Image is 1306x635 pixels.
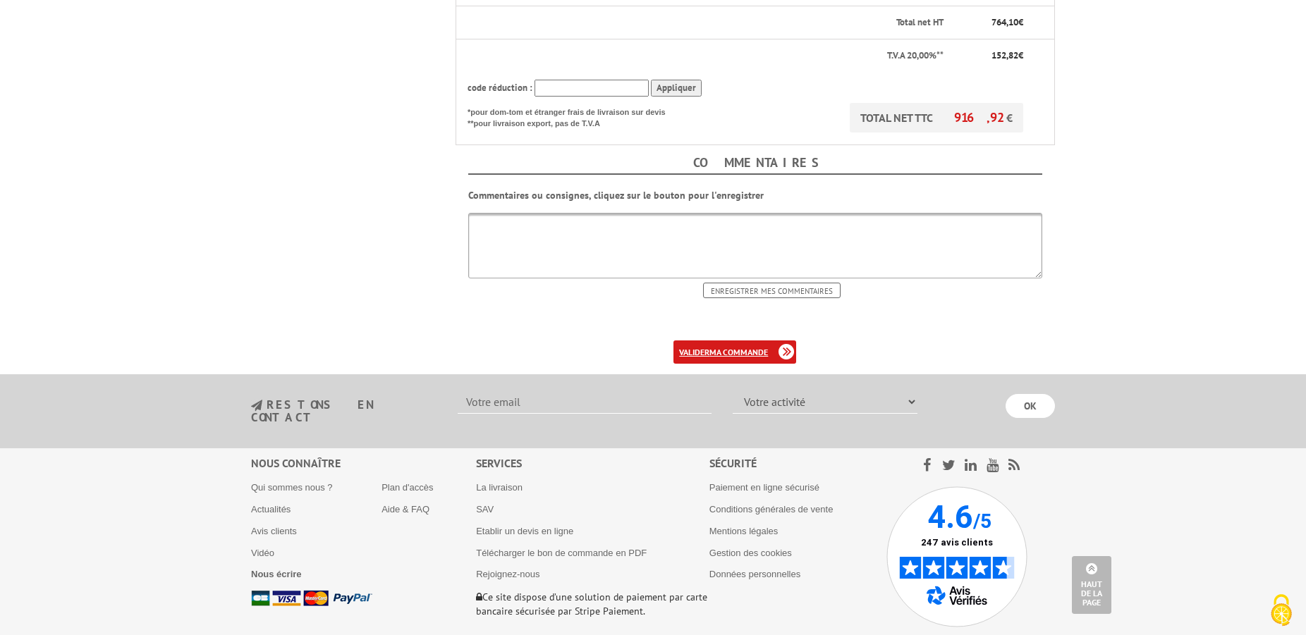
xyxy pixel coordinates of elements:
p: € [956,49,1023,63]
input: Enregistrer mes commentaires [703,283,841,298]
input: OK [1006,394,1055,418]
a: SAV [476,504,494,514]
a: Données personnelles [709,569,800,579]
div: Sécurité [709,455,886,471]
a: Actualités [251,504,291,514]
button: Cookies (fenêtre modale) [1257,587,1306,635]
p: Ce site dispose d’une solution de paiement par carte bancaire sécurisée par Stripe Paiement. [476,590,709,618]
img: newsletter.jpg [251,400,262,412]
a: Haut de la page [1072,556,1111,614]
span: 764,10 [991,16,1018,28]
p: T.V.A 20,00%** [468,49,944,63]
a: Télécharger le bon de commande en PDF [476,548,647,558]
p: TOTAL NET TTC € [850,103,1023,132]
a: Paiement en ligne sécurisé [709,482,819,493]
input: Votre email [458,390,712,414]
b: ma commande [709,347,768,357]
a: Plan d'accès [382,482,433,493]
a: Etablir un devis en ligne [476,526,573,536]
a: Avis clients [251,526,297,536]
input: Appliquer [651,80,702,97]
a: Mentions légales [709,526,779,536]
h3: restons en contact [251,399,437,424]
a: Vidéo [251,548,274,558]
span: 152,82 [991,49,1018,61]
div: Nous connaître [251,455,476,471]
p: *pour dom-tom et étranger frais de livraison sur devis **pour livraison export, pas de T.V.A [468,103,679,129]
span: code réduction : [468,82,532,94]
a: Gestion des cookies [709,548,792,558]
a: Qui sommes nous ? [251,482,333,493]
img: Cookies (fenêtre modale) [1264,593,1299,628]
a: Rejoignez-nous [476,569,539,579]
b: Commentaires ou consignes, cliquez sur le bouton pour l'enregistrer [468,189,764,202]
h4: Commentaires [468,152,1042,175]
img: Avis Vérifiés - 4.6 sur 5 - 247 avis clients [886,486,1027,627]
p: Total net HT [468,16,944,30]
a: Aide & FAQ [382,504,429,514]
span: 916,92 [954,109,1006,125]
a: validerma commande [673,340,796,364]
a: La livraison [476,482,523,493]
a: Nous écrire [251,569,302,579]
a: Conditions générales de vente [709,504,834,514]
div: Services [476,455,709,471]
p: € [956,16,1023,30]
